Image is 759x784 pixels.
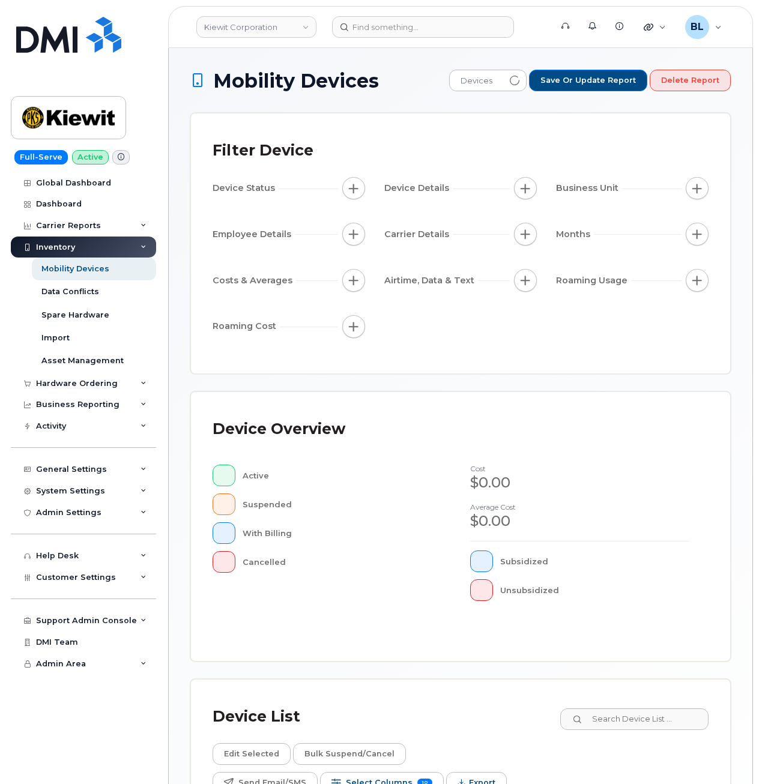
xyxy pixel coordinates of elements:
[650,70,731,91] button: Delete Report
[213,135,313,166] div: Filter Device
[243,551,432,573] div: Cancelled
[243,522,432,544] div: With Billing
[556,182,622,194] span: Business Unit
[384,274,478,287] span: Airtime, Data & Text
[213,274,296,287] span: Costs & Averages
[560,708,709,730] input: Search Device List ...
[500,579,690,601] div: Unsubsidized
[556,274,631,287] span: Roaming Usage
[529,70,647,91] button: Save or Update Report
[540,75,636,86] span: Save or Update Report
[470,465,689,472] h4: cost
[384,182,453,194] span: Device Details
[213,414,345,445] div: Device Overview
[384,228,453,241] span: Carrier Details
[213,182,279,194] span: Device Status
[213,228,295,241] span: Employee Details
[293,743,406,765] button: Bulk Suspend/Cancel
[450,70,503,92] span: Devices
[470,472,689,493] div: $0.00
[243,493,432,515] div: Suspended
[224,745,279,763] span: Edit Selected
[213,701,300,732] div: Device List
[470,503,689,511] h4: Average cost
[213,70,379,91] span: Mobility Devices
[213,743,291,765] button: Edit Selected
[243,465,432,486] div: Active
[661,75,719,86] span: Delete Report
[213,320,280,333] span: Roaming Cost
[470,511,689,531] div: $0.00
[556,228,594,241] span: Months
[500,550,690,572] div: Subsidized
[304,745,395,763] span: Bulk Suspend/Cancel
